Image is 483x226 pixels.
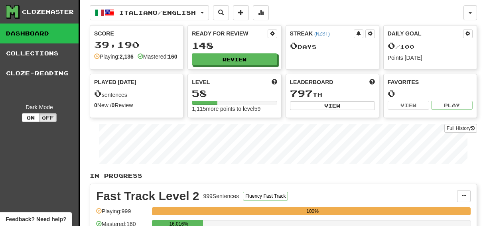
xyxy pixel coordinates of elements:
button: More stats [253,5,269,20]
div: New / Review [94,101,179,109]
div: 0 [388,88,473,98]
div: Clozemaster [22,8,74,16]
button: Off [39,113,57,122]
span: 797 [290,88,313,99]
button: On [22,113,39,122]
a: (NZST) [314,31,330,37]
div: Daily Goal [388,29,463,38]
div: 39,190 [94,40,179,50]
button: Review [192,53,277,65]
button: Fluency Fast Track [243,192,288,200]
span: This week in points, UTC [369,78,375,86]
div: 100% [154,207,471,215]
strong: 2,136 [120,53,134,60]
button: View [290,101,375,110]
div: sentences [94,88,179,99]
strong: 160 [168,53,177,60]
div: 1,115 more points to level 59 [192,105,277,113]
div: Mastered: [138,53,177,61]
span: Open feedback widget [6,215,66,223]
strong: 0 [112,102,115,108]
button: View [388,101,429,110]
div: th [290,88,375,99]
div: 999 Sentences [203,192,239,200]
div: Streak [290,29,354,37]
div: Day s [290,41,375,51]
span: / 100 [388,43,414,50]
button: Italiano/English [90,5,209,20]
div: Playing: [94,53,134,61]
span: Leaderboard [290,78,333,86]
span: 0 [290,40,298,51]
span: Italiano / English [119,9,196,16]
p: In Progress [90,172,477,180]
strong: 0 [94,102,97,108]
span: Played [DATE] [94,78,136,86]
div: Favorites [388,78,473,86]
div: Score [94,29,179,37]
a: Full History [444,124,477,133]
span: Level [192,78,210,86]
div: 58 [192,88,277,98]
button: Search sentences [213,5,229,20]
span: 0 [94,88,102,99]
span: Score more points to level up [272,78,277,86]
div: Fast Track Level 2 [96,190,199,202]
div: 148 [192,41,277,51]
div: Ready for Review [192,29,267,37]
div: Playing: 999 [96,207,148,220]
div: Points [DATE] [388,54,473,62]
button: Play [431,101,473,110]
div: Dark Mode [6,103,73,111]
span: 0 [388,40,395,51]
button: Add sentence to collection [233,5,249,20]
